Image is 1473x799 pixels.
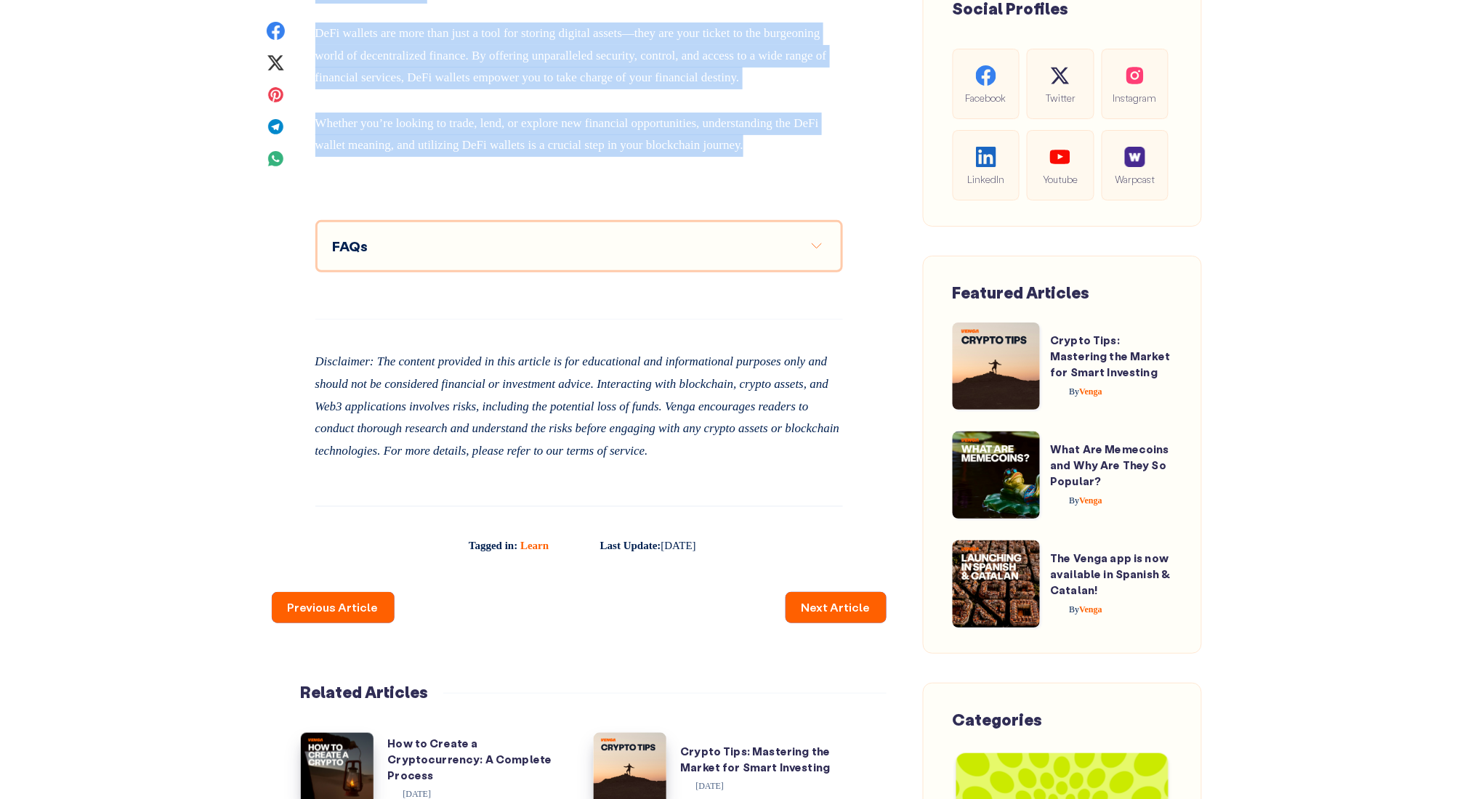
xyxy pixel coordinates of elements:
span: Related Articles [301,681,443,702]
span: Venga [1070,495,1103,506]
button: Expand toggle to read content [808,237,826,254]
strong: Tagged in: [469,540,517,551]
span: Venga [1070,386,1103,397]
time: [DATE] [681,781,725,791]
span: LinkedIn [964,171,1008,187]
span: Categories [953,709,1043,730]
a: Next Article [786,592,887,623]
a: Twitter [1027,49,1094,119]
span: Facebook [964,89,1008,106]
span: Youtube [1038,171,1082,187]
span: By [1070,495,1080,506]
a: Instagram [1102,49,1169,119]
a: ByVenga [1051,495,1103,506]
a: Crypto Tips: Mastering the Market for Smart Investing [681,744,831,774]
span: By [1070,604,1080,615]
span: Venga [1070,604,1103,615]
img: social-warpcast.e8a23a7ed3178af0345123c41633f860.png [1125,147,1145,167]
span: Instagram [1113,89,1157,106]
em: Disclaimer: The content provided in this article is for educational and informational purposes on... [315,354,840,457]
a: Facebook [953,49,1020,119]
span: By [1070,386,1080,397]
p: [DATE] [581,540,696,551]
a: Youtube [1027,130,1094,200]
a: What Are Memecoins and Why Are They So Popular? [1051,442,1170,488]
a: ByVenga [1051,386,1103,397]
p: DeFi wallets are more than just a tool for storing digital assets—they are your ticket to the bur... [315,17,843,89]
a: Previous Article [272,592,395,623]
p: Whether you’re looking to trade, lend, or explore new financial opportunities, understanding the ... [315,107,843,157]
span: Twitter [1038,89,1082,106]
strong: Last Update: [600,540,661,551]
img: social-youtube.99db9aba05279f803f3e7a4a838dfb6c.svg [1050,147,1070,167]
a: How to Create a Cryptocurrency: A Complete Process [388,736,552,782]
span: Warpcast [1113,171,1157,187]
img: social-linkedin.be646fe421ccab3a2ad91cb58bdc9694.svg [976,147,996,167]
a: ByVenga [1051,604,1103,615]
a: LinkedIn [953,130,1020,200]
span: FAQs [332,237,368,255]
span: Featured Articles [953,282,1090,303]
time: [DATE] [388,789,432,799]
a: Warpcast [1102,130,1169,200]
a: Learn [520,540,549,551]
a: The Venga app is now available in Spanish & Catalan! [1051,551,1171,597]
a: Crypto Tips: Mastering the Market for Smart Investing [1051,333,1171,379]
